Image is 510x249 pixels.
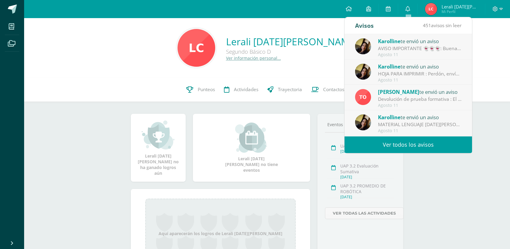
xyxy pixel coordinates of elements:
[137,120,180,176] div: Lerali [DATE][PERSON_NAME] no ha ganado logros aún
[378,96,462,103] div: Devolución de prueba formativa : El día de hoy se devuelve prueba formativa, se da la opción de t...
[442,9,478,14] span: Mi Perfil
[263,78,307,102] a: Trayectoria
[378,113,462,121] div: te envió un aviso
[323,86,344,93] span: Contactos
[221,123,282,173] div: Lerali [DATE][PERSON_NAME] no tiene eventos
[355,89,371,105] img: 756ce12fb1b4cf9faf9189d656ca7749.png
[378,88,462,96] div: te envió un aviso
[378,62,462,70] div: te envió un aviso
[378,45,462,52] div: AVISO IMPORTANTE 👻👻👻: Buenas tardes chicos!! No olviden trabajar en plataforma Progrentis. Gracias
[182,78,219,102] a: Punteos
[219,78,263,102] a: Actividades
[378,38,401,45] span: Karolline
[340,149,394,154] div: [DATE]
[355,38,371,54] img: fb79f5a91a3aae58e4c0de196cfe63c7.png
[325,207,404,219] a: Ver todas las actividades
[340,183,394,194] div: UAP 3.2 PROMEDIO DE ROBÓTICA
[378,103,462,108] div: Agosto 11
[278,86,302,93] span: Trayectoria
[378,88,419,95] span: [PERSON_NAME]
[226,35,358,48] a: Lerali [DATE][PERSON_NAME]
[325,122,396,127] div: Eventos próximos
[235,123,268,153] img: event_small.png
[340,163,394,174] div: UAP 3.2 Evaluación Sumativa
[340,194,394,200] div: [DATE]
[378,52,462,57] div: Agosto 11
[378,37,462,45] div: te envió un aviso
[340,174,394,180] div: [DATE]
[355,114,371,130] img: fb79f5a91a3aae58e4c0de196cfe63c7.png
[378,70,462,77] div: HOJA PARA IMPRIMIR : Perdón, envío documento para impresión. Gracias.
[378,121,462,128] div: MATERIAL LENGUAJE MIÉRCOLES 13 DE AGOSTO : Buenas tardes estimados alumnos. Envío documento que d...
[226,55,281,61] a: Ver información personal...
[226,48,358,55] div: Segundo Básico D
[378,63,401,70] span: Karolline
[378,114,401,121] span: Karolline
[355,64,371,80] img: fb79f5a91a3aae58e4c0de196cfe63c7.png
[198,86,215,93] span: Punteos
[423,22,461,29] span: avisos sin leer
[378,128,462,133] div: Agosto 11
[378,78,462,83] div: Agosto 11
[178,29,215,67] img: 84aa273612def32f96a04d774863c7d2.png
[340,143,394,149] div: UAP 3.1 Cuestionario Excel
[142,120,175,150] img: achievement_small.png
[423,22,431,29] span: 451
[345,136,472,153] a: Ver todos los avisos
[307,78,349,102] a: Contactos
[234,86,258,93] span: Actividades
[442,4,478,10] span: Lerali [DATE][PERSON_NAME]
[355,17,374,34] div: Avisos
[425,3,437,15] img: 5c31b66c0b4b3615b821e827b47d4745.png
